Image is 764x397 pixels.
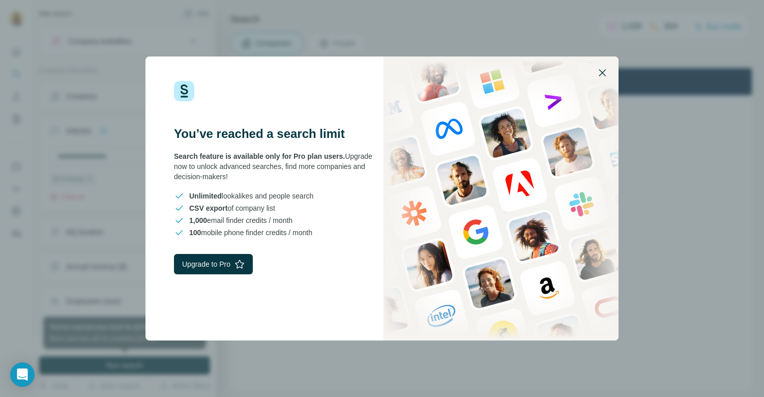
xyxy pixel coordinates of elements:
h3: You’ve reached a search limit [174,126,382,142]
button: Upgrade to Pro [174,254,253,274]
div: Open Intercom Messenger [10,362,35,387]
span: lookalikes and people search [189,191,313,201]
span: Search feature is available only for Pro plan users. [174,152,345,160]
span: CSV export [189,204,227,212]
div: Upgrade plan for full access to Surfe [189,2,333,24]
img: Surfe Logo [174,81,194,101]
span: 1,000 [189,216,207,224]
span: email finder credits / month [189,215,292,225]
span: of company list [189,203,275,213]
span: Unlimited [189,192,222,200]
img: Surfe Stock Photo - showing people and technologies [384,56,619,341]
span: mobile phone finder credits / month [189,228,312,238]
span: 100 [189,229,201,237]
div: Upgrade now to unlock advanced searches, find more companies and decision-makers! [174,151,382,182]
